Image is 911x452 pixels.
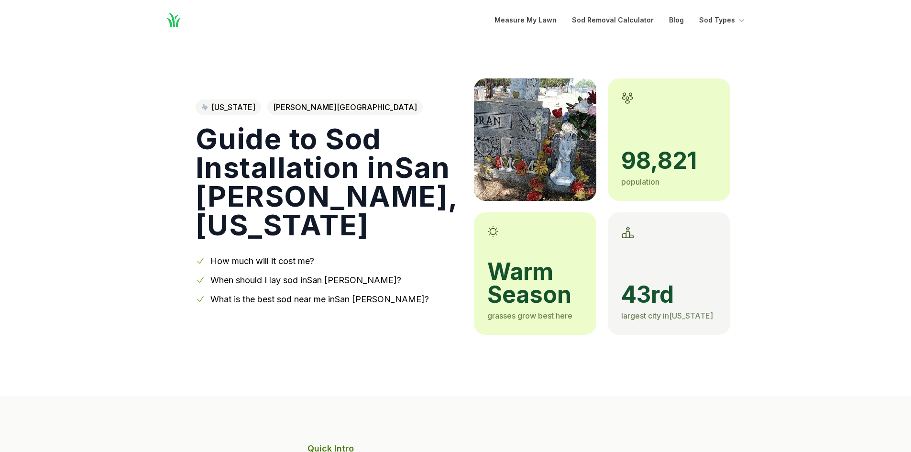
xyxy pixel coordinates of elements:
[267,99,423,115] span: [PERSON_NAME][GEOGRAPHIC_DATA]
[621,149,717,172] span: 98,821
[474,78,596,201] img: A picture of San Angelo
[196,124,459,239] h1: Guide to Sod Installation in San [PERSON_NAME] , [US_STATE]
[621,177,659,187] span: population
[196,99,261,115] a: [US_STATE]
[621,311,713,320] span: largest city in [US_STATE]
[210,256,314,266] a: How much will it cost me?
[487,311,572,320] span: grasses grow best here
[487,260,583,306] span: warm season
[201,104,208,110] img: Texas state outline
[621,283,717,306] span: 43rd
[669,14,684,26] a: Blog
[572,14,654,26] a: Sod Removal Calculator
[210,294,429,304] a: What is the best sod near me inSan [PERSON_NAME]?
[494,14,557,26] a: Measure My Lawn
[210,275,401,285] a: When should I lay sod inSan [PERSON_NAME]?
[699,14,746,26] button: Sod Types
